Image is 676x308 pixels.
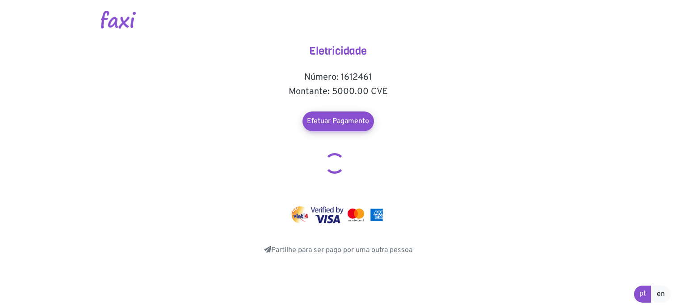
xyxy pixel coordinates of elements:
[634,286,651,303] a: pt
[291,206,309,223] img: vinti4
[302,111,374,131] a: Efetuar Pagamento
[249,86,428,97] h5: Montante: 5000.00 CVE
[368,206,385,223] img: mastercard
[249,45,428,58] h4: Eletricidade
[651,286,671,303] a: en
[249,72,428,83] h5: Número: 1612461
[345,206,366,223] img: mastercard
[311,206,344,223] img: visa
[264,246,412,255] a: Partilhe para ser pago por uma outra pessoa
